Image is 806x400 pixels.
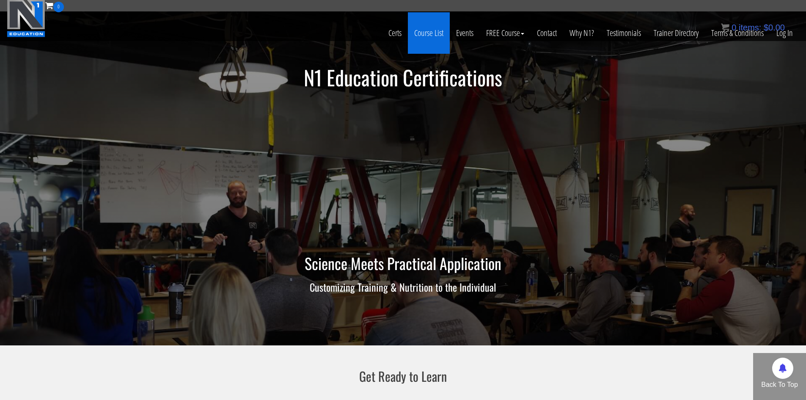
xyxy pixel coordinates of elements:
a: Trainer Directory [647,12,705,54]
a: Course List [408,12,450,54]
img: icon11.png [721,23,729,32]
span: items: [739,23,761,32]
h3: Customizing Training & Nutrition to the Individual [156,281,651,292]
h2: Science Meets Practical Application [156,255,651,272]
a: Events [450,12,480,54]
a: Terms & Conditions [705,12,770,54]
span: 0 [732,23,736,32]
span: 0 [53,2,64,12]
a: 0 items: $0.00 [721,23,785,32]
h1: N1 Education Certifications [156,66,651,89]
a: FREE Course [480,12,531,54]
bdi: 0.00 [764,23,785,32]
a: Why N1? [563,12,600,54]
a: Log In [770,12,799,54]
h2: Get Ready to Learn [234,369,572,383]
span: $ [764,23,768,32]
a: Testimonials [600,12,647,54]
a: Contact [531,12,563,54]
p: Back To Top [753,380,806,390]
a: Certs [382,12,408,54]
